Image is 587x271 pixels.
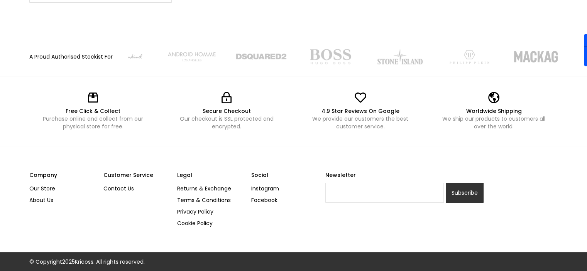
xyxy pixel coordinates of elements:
[171,107,283,115] div: Secure Checkout
[177,194,245,206] a: Terms & Conditions
[29,183,98,194] a: Our Store
[325,169,484,181] label: Newsletter
[37,115,149,130] div: Purchase online and collect from our physical store for free.
[103,183,172,194] a: Contact Us
[438,115,550,130] div: We ship our products to customers all over the world.
[177,183,245,194] a: Returns & Exchange
[251,183,320,194] a: Instagram
[438,107,550,115] div: Worldwide Shipping
[29,169,98,181] div: Company
[29,194,98,206] a: About Us
[251,169,320,181] div: Social
[62,258,75,266] span: 2025
[177,217,245,229] a: Cookie Policy
[304,115,416,130] div: We provide our customers the best customer service.
[304,107,416,115] div: 4.9 Star Reviews On Google
[29,258,145,266] div: © Copyright Kricoss. All rights reserved.
[177,169,245,181] div: Legal
[103,169,172,181] div: Customer Service
[29,53,113,61] div: A Proud Authorised Stockist For
[251,194,320,206] a: Facebook
[177,206,245,217] a: Privacy Policy
[171,115,283,130] div: Our checkout is SSL protected and encrypted.
[37,107,149,115] div: Free Click & Collect
[446,183,484,203] input: Subscribe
